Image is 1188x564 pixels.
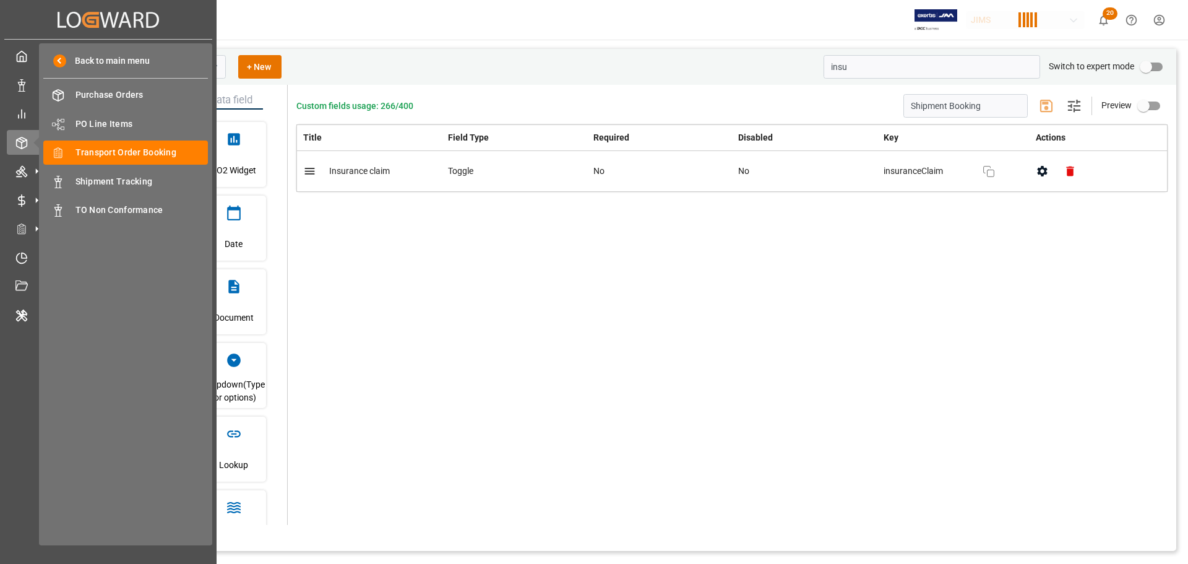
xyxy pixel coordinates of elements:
span: 20 [1103,7,1117,20]
span: Preview [1101,100,1132,110]
button: show 20 new notifications [1090,6,1117,34]
a: Document Management [7,274,210,298]
tr: Insurance claimToggleNoNoinsuranceClaim [297,151,1168,192]
span: Dropdown(Type for options) [201,375,266,408]
span: Port [225,522,242,555]
span: Date [225,227,243,261]
a: My Cockpit [7,44,210,68]
a: Shipment Tracking [43,169,208,193]
span: insuranceClaim [884,165,970,178]
a: Transport Order Booking [43,141,208,165]
th: Title [297,125,442,151]
span: Transport Order Booking [75,146,209,159]
td: No [587,151,733,192]
a: Data Management [7,72,210,97]
a: My Reports [7,102,210,126]
input: Search for key/title [824,55,1040,79]
button: Help Center [1117,6,1145,34]
th: Key [877,125,1023,150]
input: Enter schema title [903,94,1028,118]
span: Switch to expert mode [1049,61,1134,71]
span: Back to main menu [66,54,150,67]
a: Purchase Orders [43,83,208,107]
span: TO Non Conformance [75,204,209,217]
td: No [732,151,877,192]
a: PO Line Items [43,111,208,136]
th: Disabled [732,125,877,151]
span: PO Line Items [75,118,209,131]
button: JIMS [966,8,1090,32]
span: Shipment Tracking [75,175,209,188]
th: Field Type [442,125,587,151]
a: Timeslot Management V2 [7,245,210,269]
span: Purchase Orders [75,89,209,102]
span: Lookup [219,448,248,482]
a: Internal Tool [7,303,210,327]
span: Insurance claim [329,166,390,176]
span: Document [214,301,254,334]
th: Required [587,125,733,151]
th: Actions [1022,125,1168,151]
div: Toggle [448,165,581,178]
a: TO Non Conformance [43,198,208,222]
span: CO2 Widget [211,154,256,187]
img: Exertis%20JAM%20-%20Email%20Logo.jpg_1722504956.jpg [915,9,957,31]
button: + New [238,55,282,79]
span: Custom fields usage: 266/400 [296,100,413,113]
